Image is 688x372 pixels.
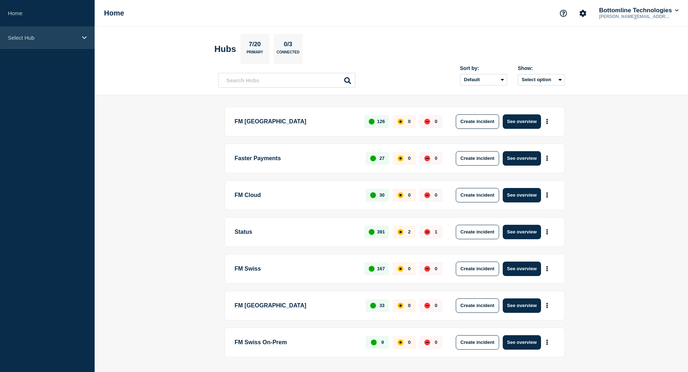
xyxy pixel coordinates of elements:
[542,225,552,238] button: More actions
[424,340,430,345] div: down
[435,340,437,345] p: 0
[503,188,541,202] button: See overview
[456,335,499,350] button: Create incident
[381,340,384,345] p: 9
[575,6,590,21] button: Account settings
[456,225,499,239] button: Create incident
[598,14,673,19] p: [PERSON_NAME][EMAIL_ADDRESS][DOMAIN_NAME]
[503,262,541,276] button: See overview
[542,262,552,275] button: More actions
[460,74,507,86] select: Sort by
[215,44,236,54] h2: Hubs
[408,303,411,308] p: 0
[456,114,499,129] button: Create incident
[398,119,403,124] div: affected
[456,262,499,276] button: Create incident
[456,151,499,166] button: Create incident
[424,192,430,198] div: down
[235,114,356,129] p: FM [GEOGRAPHIC_DATA]
[369,119,375,124] div: up
[435,192,437,198] p: 0
[503,298,541,313] button: See overview
[408,156,411,161] p: 0
[598,7,680,14] button: Bottomline Technologies
[542,115,552,128] button: More actions
[542,152,552,165] button: More actions
[424,303,430,308] div: down
[435,156,437,161] p: 0
[408,192,411,198] p: 0
[246,41,263,50] p: 7/20
[379,192,384,198] p: 30
[456,298,499,313] button: Create incident
[503,114,541,129] button: See overview
[435,119,437,124] p: 0
[379,156,384,161] p: 27
[435,303,437,308] p: 0
[104,9,124,17] h1: Home
[408,229,411,235] p: 2
[408,340,411,345] p: 0
[377,266,385,271] p: 167
[398,156,403,161] div: affected
[370,156,376,161] div: up
[456,188,499,202] button: Create incident
[424,119,430,124] div: down
[379,303,384,308] p: 33
[424,156,430,161] div: down
[235,151,358,166] p: Faster Payments
[235,225,356,239] p: Status
[377,229,385,235] p: 391
[408,119,411,124] p: 0
[435,229,437,235] p: 1
[542,299,552,312] button: More actions
[518,65,565,71] div: Show:
[218,73,355,88] input: Search Hubs
[398,340,403,345] div: affected
[424,229,430,235] div: down
[398,192,403,198] div: affected
[542,336,552,349] button: More actions
[370,192,376,198] div: up
[503,335,541,350] button: See overview
[277,50,299,58] p: Connected
[424,266,430,272] div: down
[542,188,552,202] button: More actions
[503,151,541,166] button: See overview
[281,41,295,50] p: 0/3
[370,303,376,308] div: up
[247,50,263,58] p: Primary
[398,229,403,235] div: affected
[398,303,403,308] div: affected
[518,74,565,86] button: Select option
[235,298,358,313] p: FM [GEOGRAPHIC_DATA]
[460,65,507,71] div: Sort by:
[408,266,411,271] p: 0
[369,266,375,272] div: up
[8,35,77,41] p: Select Hub
[556,6,571,21] button: Support
[435,266,437,271] p: 0
[235,262,356,276] p: FM Swiss
[503,225,541,239] button: See overview
[377,119,385,124] p: 126
[371,340,377,345] div: up
[235,188,358,202] p: FM Cloud
[235,335,358,350] p: FM Swiss On-Prem
[369,229,375,235] div: up
[398,266,403,272] div: affected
